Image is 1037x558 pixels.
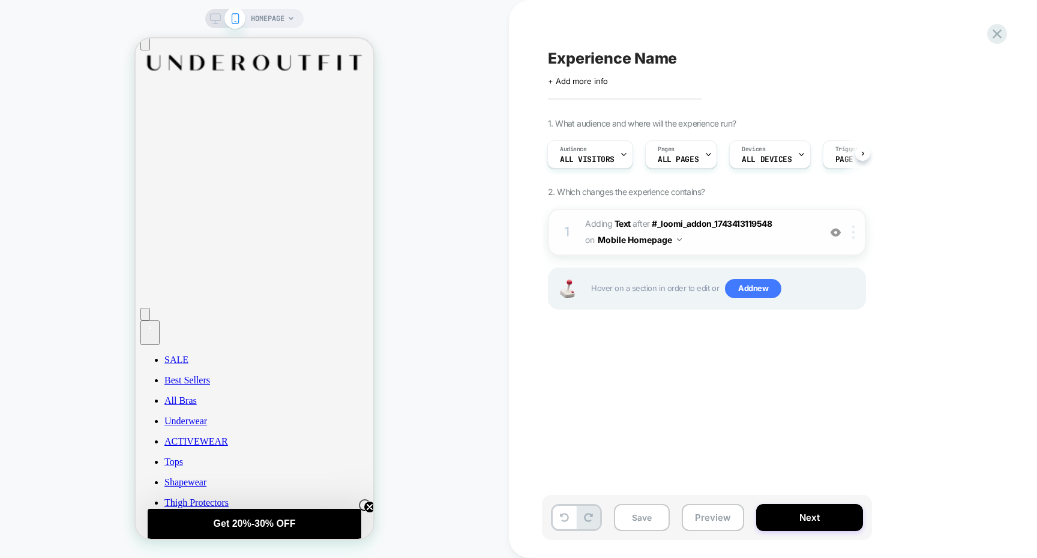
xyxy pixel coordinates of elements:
[591,279,859,298] span: Hover on a section in order to edit or
[29,337,233,347] a: Best Sellers
[682,504,744,531] button: Preview
[831,227,841,238] img: crossed eye
[29,377,233,388] a: Underwear
[658,145,675,154] span: Pages
[29,357,233,368] a: All Bras
[136,38,373,539] iframe: To enrich screen reader interactions, please activate Accessibility in Grammarly extension settings
[585,232,594,247] span: on
[677,238,682,241] img: down arrow
[251,9,284,28] span: HOMEPAGE
[29,398,233,409] a: ACTIVEWEAR
[223,461,235,473] button: Close teaser
[555,280,579,298] img: Joystick
[5,282,24,307] button: Open cart
[633,218,650,229] span: AFTER
[10,284,19,293] div: 2
[548,49,677,67] span: Experience Name
[5,259,233,269] a: Go to account page
[725,279,781,298] span: Add new
[560,145,587,154] span: Audience
[12,470,226,500] div: Get 20%-30% OFFClose teaser
[560,155,615,164] span: All Visitors
[835,155,876,164] span: Page Load
[548,187,705,197] span: 2. Which changes the experience contains?
[658,155,699,164] span: ALL PAGES
[5,12,233,37] img: Logo
[29,459,233,470] a: Thigh Protectors
[561,220,573,244] div: 1
[756,504,863,531] button: Next
[548,118,736,128] span: 1. What audience and where will the experience run?
[29,439,233,449] a: Shapewear
[652,218,772,229] span: #_loomi_addon_1743413119548
[29,316,233,327] a: SALE
[742,155,792,164] span: ALL DEVICES
[598,231,682,248] button: Mobile Homepage
[5,28,233,38] a: Go to homepage
[852,226,855,239] img: close
[548,76,608,86] span: + Add more info
[78,480,160,490] span: Get 20%-30% OFF
[614,504,670,531] button: Save
[29,418,233,429] a: Tops
[742,145,765,154] span: Devices
[615,218,631,229] b: Text
[5,269,14,282] button: Open search
[585,218,631,229] span: Adding
[835,145,859,154] span: Trigger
